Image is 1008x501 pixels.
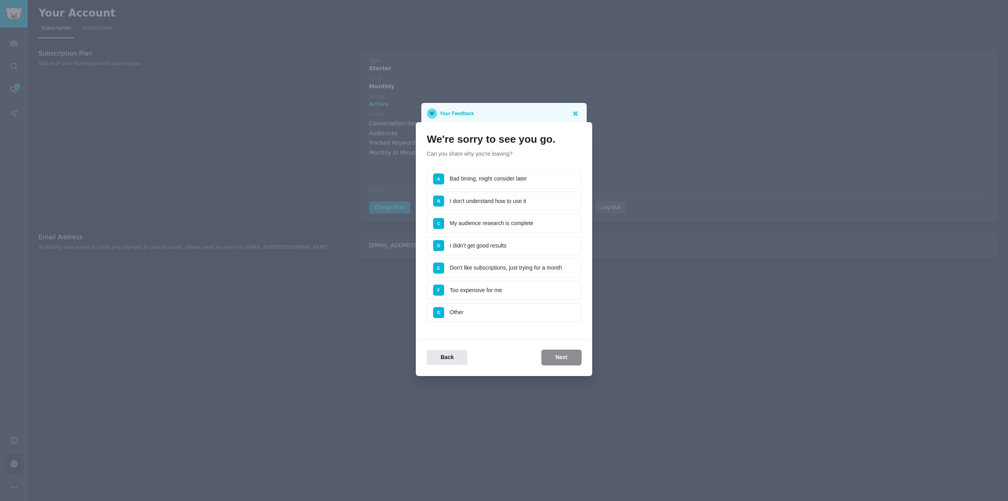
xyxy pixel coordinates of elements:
[437,310,440,315] span: G
[437,243,440,248] span: D
[437,177,440,181] span: A
[437,288,440,292] span: F
[427,133,581,146] h1: We're sorry to see you go.
[437,266,440,270] span: E
[440,108,474,119] p: Your Feedback
[437,199,440,203] span: B
[427,350,467,365] button: Back
[427,150,581,158] p: Can you share why you're leaving?
[437,221,440,226] span: C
